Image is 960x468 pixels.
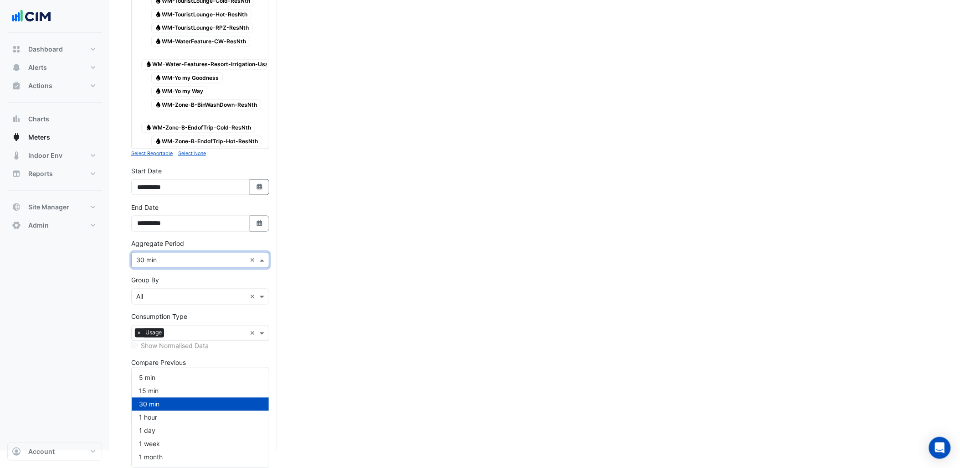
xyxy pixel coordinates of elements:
[28,169,53,178] span: Reports
[28,447,55,456] span: Account
[155,38,162,45] fa-icon: Water
[139,453,163,461] span: 1 month
[155,25,162,31] fa-icon: Water
[155,138,162,145] fa-icon: Water
[7,128,102,146] button: Meters
[131,239,184,249] label: Aggregate Period
[178,151,206,156] small: Select None
[151,36,251,47] span: WM-WaterFeature-CW-ResNth
[141,123,255,134] span: WM-Zone-B-EndofTrip-Cold-ResNth
[145,125,152,131] fa-icon: Water
[131,358,186,368] label: Compare Previous
[28,133,50,142] span: Meters
[135,328,143,338] span: ×
[131,312,187,322] label: Consumption Type
[131,341,269,351] div: Selected meters/streams do not support normalisation
[151,99,262,110] span: WM-Zone-B-BinWashDown-ResNth
[131,166,162,176] label: Start Date
[131,151,173,156] small: Select Reportable
[155,101,162,108] fa-icon: Water
[7,216,102,234] button: Admin
[7,40,102,58] button: Dashboard
[12,221,21,230] app-icon: Admin
[256,183,264,191] fa-icon: Select Date
[139,400,159,408] span: 30 min
[28,63,47,72] span: Alerts
[28,81,52,90] span: Actions
[155,74,162,81] fa-icon: Water
[131,276,159,285] label: Group By
[7,165,102,183] button: Reports
[151,86,208,97] span: WM-Yo my Way
[132,368,269,468] div: Options List
[12,63,21,72] app-icon: Alerts
[151,23,253,34] span: WM-TouristLounge-RPZ-ResNth
[141,341,209,351] label: Show Normalised Data
[250,328,257,338] span: Clear
[151,73,223,83] span: WM-Yo my Goodness
[11,7,52,26] img: Company Logo
[139,374,155,382] span: 5 min
[151,9,252,20] span: WM-TouristLounge-Hot-ResNth
[151,136,262,147] span: WM-Zone-B-EndofTrip-Hot-ResNth
[7,77,102,95] button: Actions
[28,151,62,160] span: Indoor Env
[12,81,21,90] app-icon: Actions
[145,61,152,68] fa-icon: Water
[12,133,21,142] app-icon: Meters
[139,440,160,448] span: 1 week
[12,45,21,54] app-icon: Dashboard
[12,169,21,178] app-icon: Reports
[12,203,21,212] app-icon: Site Manager
[12,151,21,160] app-icon: Indoor Env
[7,198,102,216] button: Site Manager
[7,58,102,77] button: Alerts
[250,255,257,265] span: Clear
[250,292,257,302] span: Clear
[155,11,162,18] fa-icon: Water
[131,203,159,212] label: End Date
[143,328,164,338] span: Usage
[256,220,264,228] fa-icon: Select Date
[139,387,159,395] span: 15 min
[141,59,279,70] span: WM-Water-Features-Resort-Irrigation-Usage
[178,149,206,157] button: Select None
[7,110,102,128] button: Charts
[28,45,63,54] span: Dashboard
[7,146,102,165] button: Indoor Env
[131,149,173,157] button: Select Reportable
[28,114,49,124] span: Charts
[139,414,157,421] span: 1 hour
[7,442,102,461] button: Account
[155,88,162,95] fa-icon: Water
[139,427,155,435] span: 1 day
[28,203,69,212] span: Site Manager
[929,437,951,459] div: Open Intercom Messenger
[28,221,49,230] span: Admin
[12,114,21,124] app-icon: Charts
